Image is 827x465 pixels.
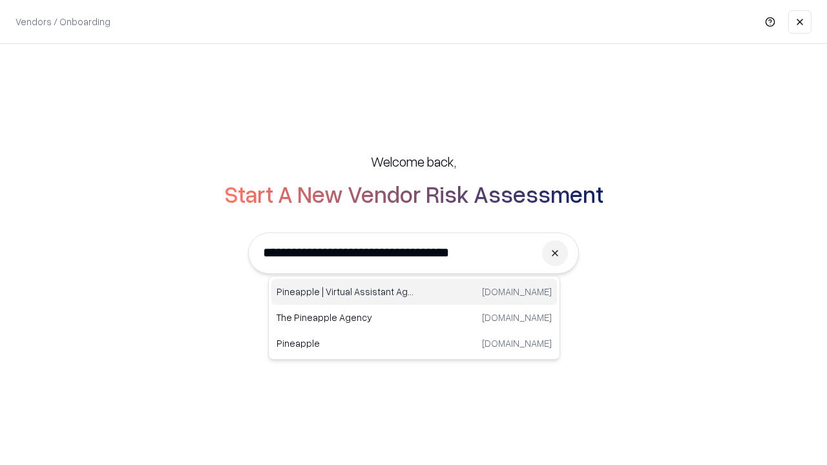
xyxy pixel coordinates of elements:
[482,311,552,324] p: [DOMAIN_NAME]
[224,181,603,207] h2: Start A New Vendor Risk Assessment
[277,311,414,324] p: The Pineapple Agency
[371,152,456,170] h5: Welcome back,
[268,276,560,360] div: Suggestions
[277,285,414,298] p: Pineapple | Virtual Assistant Agency
[482,336,552,350] p: [DOMAIN_NAME]
[16,15,110,28] p: Vendors / Onboarding
[482,285,552,298] p: [DOMAIN_NAME]
[277,336,414,350] p: Pineapple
